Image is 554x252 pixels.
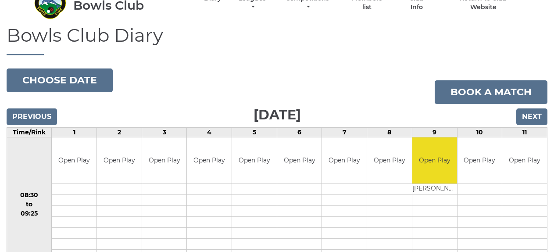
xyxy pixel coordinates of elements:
[277,137,322,184] td: Open Play
[97,128,142,137] td: 2
[232,137,277,184] td: Open Play
[142,137,187,184] td: Open Play
[367,137,412,184] td: Open Play
[97,137,142,184] td: Open Play
[502,128,547,137] td: 11
[435,80,547,104] a: Book a match
[516,108,547,125] input: Next
[232,128,277,137] td: 5
[502,137,547,184] td: Open Play
[322,128,367,137] td: 7
[7,25,547,55] h1: Bowls Club Diary
[412,128,457,137] td: 9
[7,108,57,125] input: Previous
[142,128,187,137] td: 3
[457,137,502,184] td: Open Play
[187,137,232,184] td: Open Play
[412,137,457,184] td: Open Play
[52,137,97,184] td: Open Play
[7,68,113,92] button: Choose date
[277,128,322,137] td: 6
[187,128,232,137] td: 4
[52,128,97,137] td: 1
[322,137,367,184] td: Open Play
[412,184,457,194] td: [PERSON_NAME]
[457,128,502,137] td: 10
[7,128,52,137] td: Time/Rink
[367,128,412,137] td: 8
